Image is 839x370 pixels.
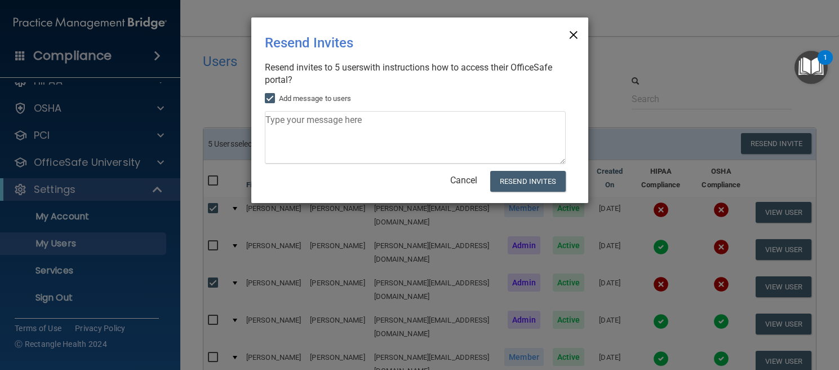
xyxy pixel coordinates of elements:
span: s [359,62,363,73]
span: × [569,22,579,45]
a: Cancel [450,175,477,186]
button: Resend Invites [490,171,565,192]
div: Resend invites to 5 user with instructions how to access their OfficeSafe portal? [265,61,566,86]
label: Add message to users [265,92,352,105]
div: 1 [823,58,827,72]
div: Resend Invites [265,27,529,59]
button: Open Resource Center, 1 new notification [794,51,828,84]
input: Add message to users [265,94,278,103]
